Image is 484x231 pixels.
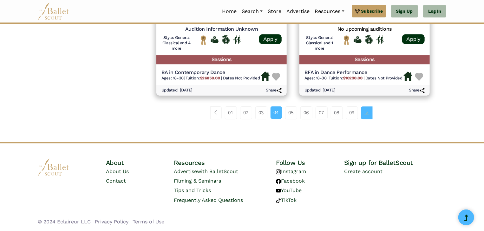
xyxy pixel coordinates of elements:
b: $26858.00 [200,76,220,80]
span: Ages: 18-30 [161,76,184,80]
a: Search [239,5,265,18]
h5: No upcoming auditions [304,26,425,33]
li: © 2024 Eclaireur LLC [38,218,91,226]
img: gem.svg [355,8,360,15]
span: Ages: 18-30 [304,76,327,80]
img: Housing Available [404,72,412,81]
h5: Sessions [299,55,430,64]
a: Create account [344,168,383,174]
a: 04 [271,106,282,118]
img: facebook logo [276,179,281,184]
h6: | | [161,76,260,81]
a: 05 [285,106,297,119]
span: Dates Not Provided [365,76,402,80]
h6: Style: General Classical and 1 more [304,35,335,51]
img: In Person [376,35,384,44]
a: Home [219,5,239,18]
a: 01 [225,106,237,119]
img: instagram logo [276,169,281,174]
h5: Audition Information Unknown [161,26,282,33]
h4: About [106,159,174,167]
span: with BalletScout [197,168,238,174]
a: Instagram [276,168,306,174]
img: Housing Available [261,72,270,81]
a: Filming & Seminars [174,178,221,184]
b: $10230.00 [343,76,363,80]
h6: Updated: [DATE] [161,88,193,93]
a: Tips and Tricks [174,187,211,193]
h4: Resources [174,159,276,167]
a: 06 [300,106,312,119]
a: Advertisewith BalletScout [174,168,238,174]
img: Heart [272,73,280,81]
a: 09 [346,106,358,119]
a: Apply [259,34,282,44]
h6: Share [409,88,425,93]
h6: Style: General Classical and 4 more [161,35,192,51]
img: Offers Scholarship [222,35,230,44]
img: Heart [415,73,423,81]
a: TikTok [276,197,297,203]
a: Resources [312,5,347,18]
a: Sign Up [391,5,418,18]
a: Contact [106,178,126,184]
h5: BFA in Dance Performance [304,69,402,76]
a: 03 [255,106,267,119]
a: Frequently Asked Questions [174,197,243,203]
h6: Updated: [DATE] [304,88,336,93]
img: logo [38,159,69,176]
h6: Share [266,88,282,93]
span: Tuition: [329,76,363,80]
img: youtube logo [276,188,281,193]
a: Apply [402,34,425,44]
a: Privacy Policy [95,219,128,225]
a: 02 [240,106,252,119]
h5: Sessions [156,55,287,64]
img: tiktok logo [276,198,281,203]
h5: BA in Contemporary Dance [161,69,260,76]
a: YouTube [276,187,302,193]
a: Store [265,5,284,18]
a: Log In [423,5,446,18]
img: Offers Financial Aid [211,36,219,43]
span: Dates Not Provided [223,76,260,80]
img: In Person [233,35,241,44]
a: 08 [331,106,343,119]
a: About Us [106,168,129,174]
img: National [199,35,207,45]
h4: Sign up for BalletScout [344,159,446,167]
a: 07 [316,106,328,119]
nav: Page navigation example [210,106,376,119]
img: Offers Financial Aid [354,36,362,43]
a: Advertise [284,5,312,18]
img: National [343,35,350,45]
h6: | | [304,76,402,81]
a: Facebook [276,178,305,184]
span: Subscribe [361,8,383,15]
a: Terms of Use [133,219,164,225]
span: Tuition: [186,76,221,80]
a: Subscribe [352,5,386,17]
img: Offers Scholarship [365,35,373,44]
h4: Follow Us [276,159,344,167]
